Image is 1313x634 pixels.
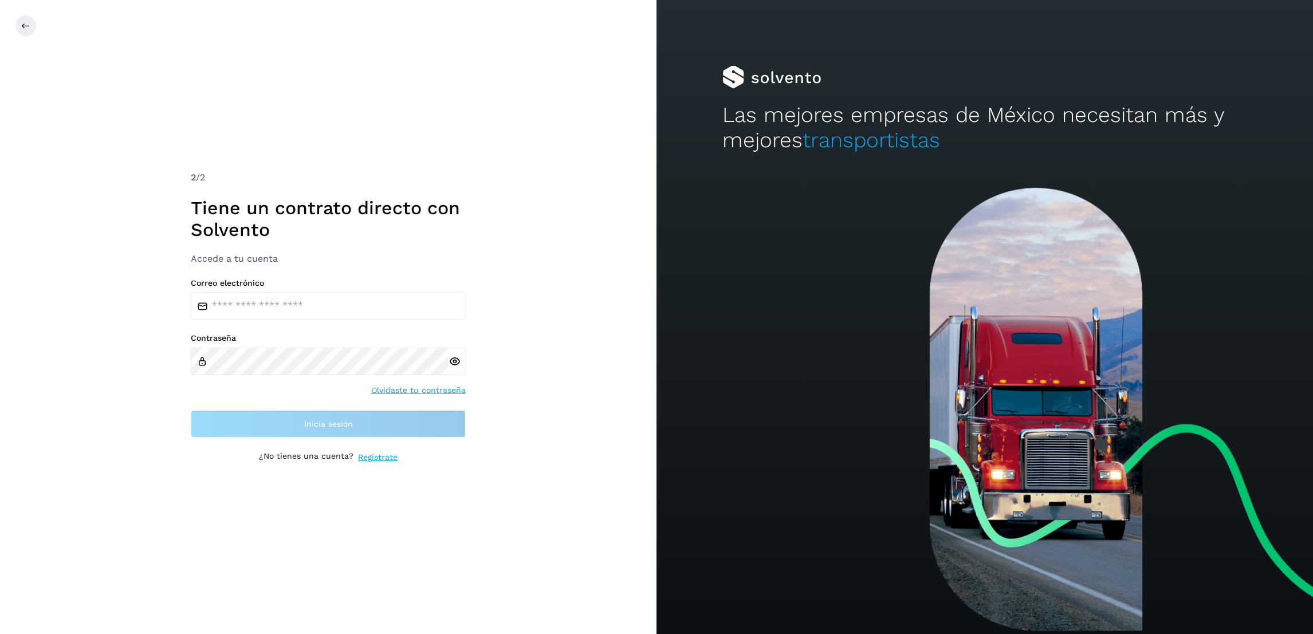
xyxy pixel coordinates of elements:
[304,420,353,428] span: Inicia sesión
[191,197,466,241] h1: Tiene un contrato directo con Solvento
[191,410,466,438] button: Inicia sesión
[259,451,353,463] p: ¿No tienes una cuenta?
[803,128,940,152] span: transportistas
[191,172,196,183] span: 2
[191,171,466,184] div: /2
[191,278,466,288] label: Correo electrónico
[722,103,1248,153] h2: Las mejores empresas de México necesitan más y mejores
[191,253,466,264] h3: Accede a tu cuenta
[371,384,466,396] a: Olvidaste tu contraseña
[191,333,466,343] label: Contraseña
[358,451,398,463] a: Regístrate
